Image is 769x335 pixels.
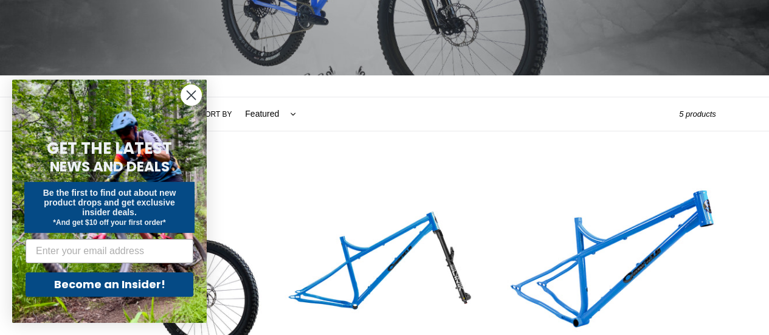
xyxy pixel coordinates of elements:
span: 5 products [679,109,716,119]
span: GET THE LATEST [47,137,172,159]
span: NEWS AND DEALS [50,157,170,176]
button: Become an Insider! [26,272,193,297]
button: Close dialog [181,85,202,106]
span: *And get $10 off your first order* [53,218,165,227]
input: Enter your email address [26,239,193,263]
span: Be the first to find out about new product drops and get exclusive insider deals. [43,188,176,217]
